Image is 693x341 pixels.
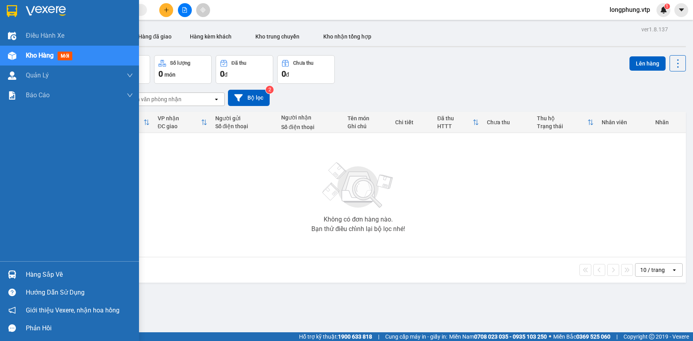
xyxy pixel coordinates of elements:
span: 0 [158,69,163,79]
button: plus [159,3,173,17]
span: Miền Bắc [553,332,610,341]
span: file-add [182,7,187,13]
sup: 2 [266,86,274,94]
div: Thu hộ [537,115,588,121]
span: 1 [666,4,668,9]
div: VP nhận [158,115,201,121]
span: | [616,332,618,341]
span: | [378,332,379,341]
div: Số lượng [170,60,190,66]
span: Quản Lý [26,70,49,80]
img: warehouse-icon [8,270,16,279]
div: Chưa thu [487,119,529,125]
span: Kho nhận tổng hợp [323,33,371,40]
span: message [8,324,16,332]
span: caret-down [678,6,685,13]
sup: 1 [664,4,670,9]
span: Hỗ trợ kỹ thuật: [299,332,372,341]
div: Người nhận [281,114,340,121]
button: aim [196,3,210,17]
img: solution-icon [8,91,16,100]
span: 0 [220,69,224,79]
div: Chưa thu [293,60,313,66]
div: Đã thu [437,115,473,121]
div: Số điện thoại [281,124,340,130]
strong: 0708 023 035 - 0935 103 250 [474,333,547,340]
img: svg+xml;base64,PHN2ZyBjbGFzcz0ibGlzdC1wbHVnX19zdmciIHhtbG5zPSJodHRwOi8vd3d3LnczLm9yZy8yMDAwL3N2Zy... [319,158,398,213]
button: Đã thu0đ [216,55,273,84]
span: món [164,71,176,78]
span: Kho hàng [26,52,54,59]
span: mới [58,52,72,60]
div: ver 1.8.137 [641,25,668,34]
span: Điều hành xe [26,31,64,40]
span: ⚪️ [549,335,551,338]
th: Toggle SortBy [154,112,211,133]
th: Toggle SortBy [433,112,483,133]
span: Hàng kèm khách [190,33,232,40]
button: Chưa thu0đ [277,55,335,84]
div: Người gửi [215,115,274,121]
img: logo-vxr [7,5,17,17]
span: Giới thiệu Vexere, nhận hoa hồng [26,305,120,315]
span: Kho trung chuyển [255,33,299,40]
span: longphung.vtp [603,5,656,15]
span: plus [164,7,169,13]
span: Báo cáo [26,90,50,100]
div: Chi tiết [395,119,429,125]
img: icon-new-feature [660,6,667,13]
button: Lên hàng [629,56,666,71]
div: Hướng dẫn sử dụng [26,287,133,299]
span: notification [8,306,16,314]
div: HTTT [437,123,473,129]
div: Tên món [347,115,387,121]
div: Hàng sắp về [26,269,133,281]
div: Số điện thoại [215,123,274,129]
span: down [127,72,133,79]
div: Chọn văn phòng nhận [127,95,181,103]
span: 0 [282,69,286,79]
div: Ghi chú [347,123,387,129]
span: question-circle [8,289,16,296]
span: aim [200,7,206,13]
div: Đã thu [232,60,246,66]
span: down [127,92,133,98]
span: đ [286,71,289,78]
span: Miền Nam [449,332,547,341]
div: Trạng thái [537,123,588,129]
strong: 1900 633 818 [338,333,372,340]
div: Nhãn [655,119,682,125]
strong: 0369 525 060 [576,333,610,340]
img: warehouse-icon [8,32,16,40]
div: Phản hồi [26,322,133,334]
img: warehouse-icon [8,52,16,60]
span: đ [224,71,228,78]
button: Số lượng0món [154,55,212,84]
button: Bộ lọc [228,90,270,106]
th: Toggle SortBy [533,112,598,133]
span: Cung cấp máy in - giấy in: [385,332,447,341]
img: warehouse-icon [8,71,16,80]
div: Nhân viên [602,119,647,125]
button: Hàng đã giao [132,27,178,46]
svg: open [213,96,220,102]
svg: open [671,267,678,273]
button: caret-down [674,3,688,17]
div: ĐC giao [158,123,201,129]
span: copyright [649,334,654,339]
div: Không có đơn hàng nào. [324,216,393,223]
button: file-add [178,3,192,17]
div: 10 / trang [640,266,665,274]
div: Bạn thử điều chỉnh lại bộ lọc nhé! [311,226,405,232]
